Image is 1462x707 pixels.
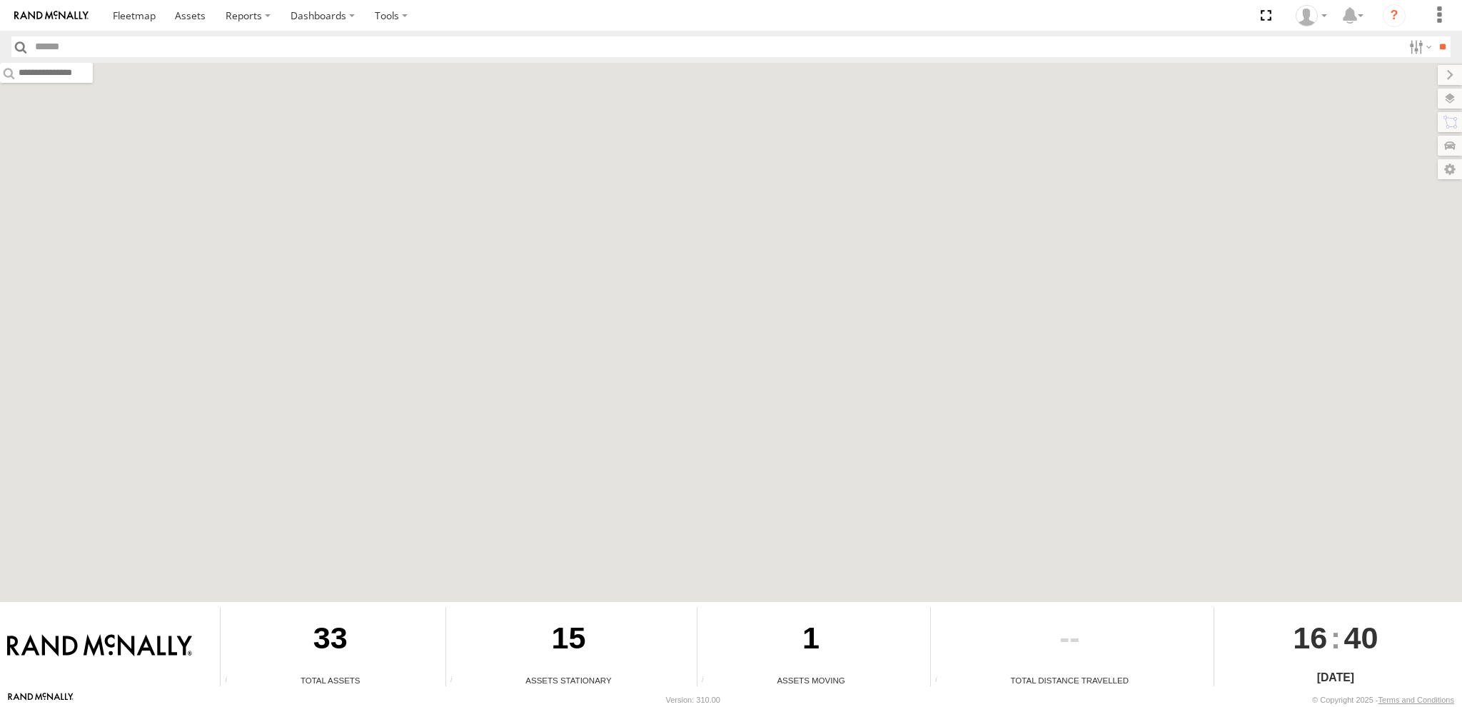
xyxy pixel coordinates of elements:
div: Total Distance Travelled [931,674,1209,686]
div: © Copyright 2025 - [1312,696,1454,704]
label: Search Filter Options [1403,36,1434,57]
div: TOM WINIKUS [1291,5,1332,26]
div: 33 [221,607,440,674]
span: 40 [1343,607,1378,668]
img: rand-logo.svg [14,11,89,21]
div: Total number of assets current stationary. [446,676,468,686]
div: Total distance travelled by all assets within specified date range and applied filters [931,676,952,686]
i: ? [1383,4,1406,27]
div: 1 [697,607,925,674]
a: Visit our Website [8,693,74,707]
div: [DATE] [1214,669,1457,686]
div: Version: 310.00 [666,696,720,704]
div: Total number of Enabled Assets [221,676,242,686]
span: 16 [1293,607,1327,668]
div: Total Assets [221,674,440,686]
div: Assets Stationary [446,674,692,686]
div: : [1214,607,1457,668]
label: Map Settings [1438,159,1462,179]
div: Assets Moving [697,674,925,686]
div: 15 [446,607,692,674]
div: Total number of assets current in transit. [697,676,719,686]
a: Terms and Conditions [1378,696,1454,704]
img: Rand McNally [7,634,192,658]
